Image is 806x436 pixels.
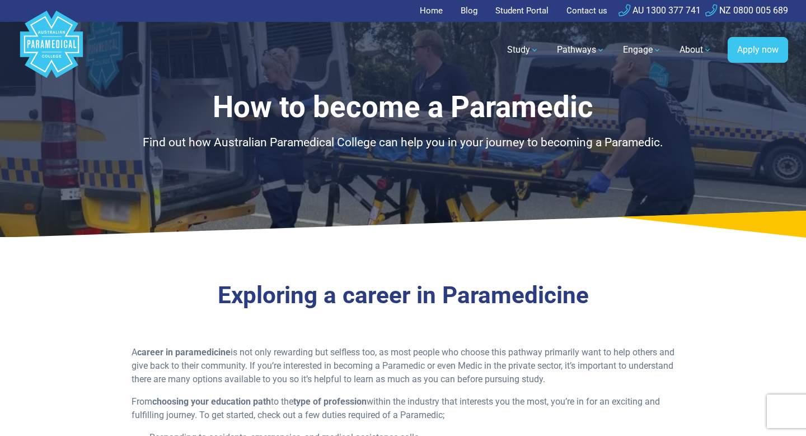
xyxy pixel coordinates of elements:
[152,396,271,407] strong: choosing your education path
[76,90,730,125] h1: How to become a Paramedic
[293,396,367,407] strong: type of profession
[705,5,788,16] a: NZ 0800 005 689
[673,34,719,66] a: About
[500,34,546,66] a: Study
[618,5,701,16] a: AU 1300 377 741
[550,34,612,66] a: Pathways
[76,281,730,310] h2: Exploring a career in Paramedicine
[137,347,231,358] strong: career in paramedicine
[76,134,730,152] p: Find out how Australian Paramedical College can help you in your journey to becoming a Paramedic.
[728,37,788,63] a: Apply now
[18,22,85,78] a: Australian Paramedical College
[132,346,675,386] p: A is not only rewarding but selfless too, as most people who choose this pathway primarily want t...
[132,395,675,422] p: From to the within the industry that interests you the most, you’re in for an exciting and fulfil...
[616,34,668,66] a: Engage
